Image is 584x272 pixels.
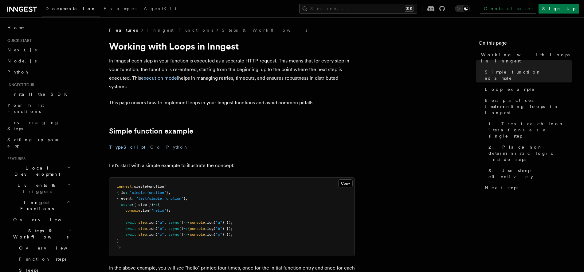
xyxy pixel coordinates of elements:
[164,226,166,231] span: ,
[121,202,132,207] span: async
[488,144,572,162] span: 2. Place non-deterministic logic inside steps
[488,121,572,139] span: 1. Treat each loop iterations as a single step
[109,127,193,135] a: Simple function example
[216,220,222,225] span: "a"
[7,92,71,97] span: Install the SDK
[485,86,535,92] span: Loop example
[155,226,158,231] span: (
[117,196,132,201] span: { event
[13,217,76,222] span: Overview
[5,89,72,100] a: Install the SDK
[183,226,188,231] span: =>
[11,228,69,240] span: Steps & Workflows
[109,161,355,170] p: Let's start with a simple example to illustrate the concept:
[19,257,66,262] span: Function steps
[7,120,59,131] span: Leveraging Steps
[104,6,136,11] span: Examples
[158,226,164,231] span: "b"
[485,69,572,81] span: Simple function example
[480,4,536,14] a: Contact sales
[5,134,72,151] a: Setting up your app
[45,6,96,11] span: Documentation
[164,220,166,225] span: ,
[5,117,72,134] a: Leveraging Steps
[205,226,214,231] span: .log
[482,95,572,118] a: Best practices: implementing loops in Inngest
[214,220,216,225] span: (
[5,38,32,43] span: Quick start
[168,220,179,225] span: async
[5,44,72,55] a: Next.js
[338,179,353,187] button: Copy
[5,197,72,214] button: Inngest Functions
[214,226,216,231] span: (
[5,55,72,66] a: Node.js
[109,27,138,33] span: Features
[216,232,222,237] span: "c"
[155,232,158,237] span: (
[5,162,72,180] button: Local Development
[222,220,233,225] span: ) });
[147,232,155,237] span: .run
[179,220,183,225] span: ()
[7,58,37,63] span: Node.js
[17,242,72,254] a: Overview
[109,41,355,52] h1: Working with Loops in Inngest
[479,39,572,49] h4: On this page
[138,232,147,237] span: step
[539,4,579,14] a: Sign Up
[479,49,572,66] a: Working with Loops in Inngest
[188,232,190,237] span: {
[166,190,168,195] span: }
[140,208,149,213] span: .log
[141,75,178,81] a: execution model
[150,140,161,154] button: Go
[42,2,100,17] a: Documentation
[205,220,214,225] span: .log
[486,118,572,142] a: 1. Treat each loop iterations as a single step
[7,25,25,31] span: Home
[183,196,186,201] span: }
[482,84,572,95] a: Loop example
[186,196,188,201] span: ,
[488,167,572,180] span: 3. Use sleep effectively
[5,100,72,117] a: Your first Functions
[482,66,572,84] a: Simple function example
[222,232,233,237] span: ) });
[485,97,572,116] span: Best practices: implementing loops in Inngest
[168,190,170,195] span: ,
[147,220,155,225] span: .run
[168,226,179,231] span: async
[486,142,572,165] a: 2. Place non-deterministic logic inside steps
[136,196,183,201] span: "test/simple.function"
[222,27,307,33] a: Steps & Workflows
[147,226,155,231] span: .run
[5,180,72,197] button: Events & Triggers
[7,47,37,52] span: Next.js
[5,199,66,212] span: Inngest Functions
[132,202,153,207] span: ({ step })
[158,220,164,225] span: "a"
[164,232,166,237] span: ,
[151,208,166,213] span: "hello"
[132,184,164,189] span: .createFunction
[183,220,188,225] span: =>
[405,6,414,12] kbd: ⌘K
[138,220,147,225] span: step
[153,202,158,207] span: =>
[482,182,572,193] a: Next steps
[109,98,355,107] p: This page covers how to implement loops in your Inngest functions and avoid common pitfalls.
[125,232,136,237] span: await
[188,220,190,225] span: {
[125,190,127,195] span: :
[140,2,180,17] a: AgentKit
[222,226,233,231] span: ) });
[125,226,136,231] span: await
[216,226,222,231] span: "b"
[7,103,44,114] span: Your first Functions
[5,156,25,161] span: Features
[179,232,183,237] span: ()
[299,4,417,14] button: Search...⌘K
[5,165,67,177] span: Local Development
[100,2,140,17] a: Examples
